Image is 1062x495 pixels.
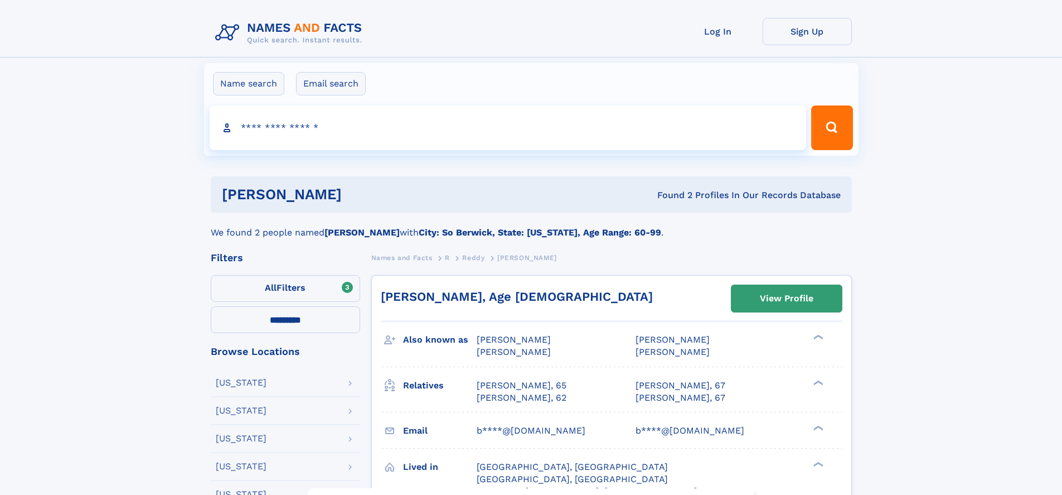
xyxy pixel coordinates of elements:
[477,347,551,357] span: [PERSON_NAME]
[636,392,725,404] a: [PERSON_NAME], 67
[211,213,852,239] div: We found 2 people named with .
[477,462,668,472] span: [GEOGRAPHIC_DATA], [GEOGRAPHIC_DATA]
[445,254,450,262] span: R
[811,424,824,431] div: ❯
[673,18,763,45] a: Log In
[636,379,725,392] a: [PERSON_NAME], 67
[419,227,661,238] b: City: So Berwick, State: [US_STATE], Age Range: 60-99
[265,282,277,293] span: All
[811,334,824,341] div: ❯
[811,379,824,386] div: ❯
[462,254,484,262] span: Reddy
[213,72,284,95] label: Name search
[477,392,566,404] a: [PERSON_NAME], 62
[371,251,433,265] a: Names and Facts
[811,460,824,468] div: ❯
[211,253,360,263] div: Filters
[296,72,366,95] label: Email search
[731,285,842,312] a: View Profile
[216,434,266,443] div: [US_STATE]
[210,105,807,150] input: search input
[500,189,841,201] div: Found 2 Profiles In Our Records Database
[324,227,400,238] b: [PERSON_NAME]
[403,330,477,349] h3: Also known as
[211,275,360,302] label: Filters
[462,251,484,265] a: Reddy
[811,105,852,150] button: Search Button
[477,334,551,345] span: [PERSON_NAME]
[216,378,266,387] div: [US_STATE]
[216,406,266,415] div: [US_STATE]
[211,18,371,48] img: Logo Names and Facts
[763,18,852,45] a: Sign Up
[403,376,477,395] h3: Relatives
[477,474,668,484] span: [GEOGRAPHIC_DATA], [GEOGRAPHIC_DATA]
[403,458,477,477] h3: Lived in
[403,421,477,440] h3: Email
[636,347,710,357] span: [PERSON_NAME]
[222,188,500,201] h1: [PERSON_NAME]
[636,334,710,345] span: [PERSON_NAME]
[381,290,653,304] a: [PERSON_NAME], Age [DEMOGRAPHIC_DATA]
[760,286,813,311] div: View Profile
[497,254,557,262] span: [PERSON_NAME]
[211,347,360,357] div: Browse Locations
[216,462,266,471] div: [US_STATE]
[477,379,566,392] a: [PERSON_NAME], 65
[445,251,450,265] a: R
